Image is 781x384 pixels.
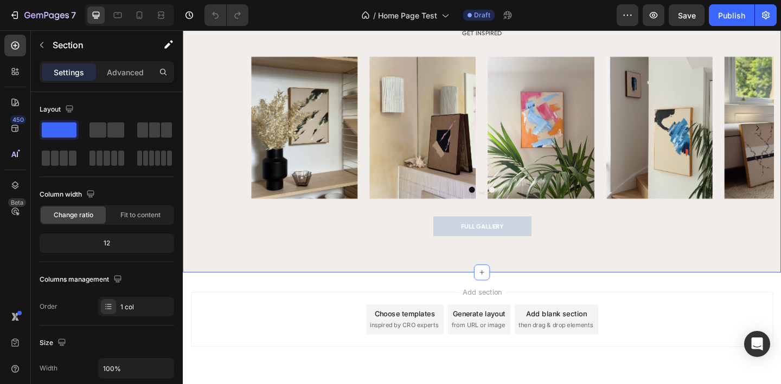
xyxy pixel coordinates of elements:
[203,316,278,326] span: inspired by CRO experts
[678,11,696,20] span: Save
[99,359,174,378] input: Auto
[303,209,349,218] p: FULL GALLERY
[292,316,350,326] span: from URL or image
[589,29,705,183] img: gempages_577413652940850067-04360aa9-97ab-478b-9374-45025dafd245.jpg
[40,302,57,311] div: Order
[54,210,93,220] span: Change ratio
[300,279,351,290] span: Add section
[333,170,340,177] button: Dot
[183,30,781,384] iframe: Design area
[53,38,142,51] p: Section
[373,10,376,21] span: /
[709,4,754,26] button: Publish
[474,10,490,20] span: Draft
[718,10,745,21] div: Publish
[460,29,576,183] img: gempages_577413652940850067-36b66689-1eb5-486d-9711-e7621237dc3d.jpg
[322,170,329,177] button: Dot
[42,236,172,251] div: 12
[332,29,447,183] img: gempages_577413652940850067-c1a7650a-181a-4e06-bd8e-8ba244cff1d5.jpg
[120,302,171,312] div: 1 col
[294,303,351,314] div: Generate layout
[40,363,57,373] div: Width
[120,210,161,220] span: Fit to content
[378,10,437,21] span: Home Page Test
[54,67,84,78] p: Settings
[75,29,190,183] img: gempages_577413652940850067-4c76cd9c-fdc2-4620-be93-38fc7c7ed938.jpg
[272,203,379,224] a: FULL GALLERY
[107,67,144,78] p: Advanced
[71,9,76,22] p: 7
[40,102,76,117] div: Layout
[8,198,26,207] div: Beta
[203,29,319,183] img: gempages_577413652940850067-bf032c53-f1bf-4dd5-8bce-10c169a0bbc7.jpg
[40,187,97,202] div: Column width
[744,331,770,357] div: Open Intercom Messenger
[373,303,439,314] div: Add blank section
[40,336,68,350] div: Size
[669,4,705,26] button: Save
[204,4,248,26] div: Undo/Redo
[4,4,81,26] button: 7
[10,115,26,124] div: 450
[40,272,124,287] div: Columns management
[365,316,446,326] span: then drag & drop elements
[311,170,318,177] button: Dot
[209,303,274,314] div: Choose templates
[617,97,634,115] button: Carousel Next Arrow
